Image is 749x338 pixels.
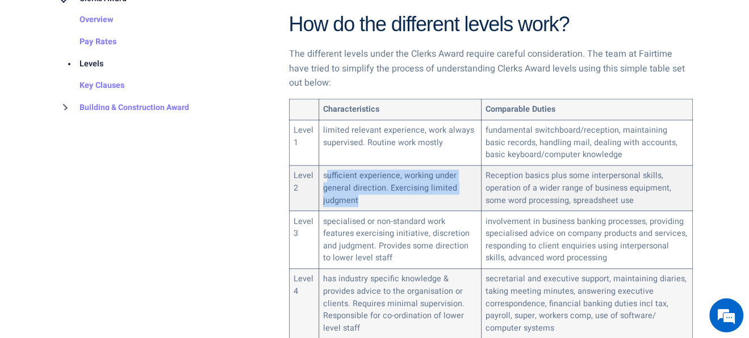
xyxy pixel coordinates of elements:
a: Pay Rates [57,31,116,53]
td: limited relevant experience, work always supervised. Routine work mostly [319,120,481,166]
img: d_7003521856_operators_12627000000521031 [19,57,48,85]
a: Building & Construction Award [57,97,189,119]
textarea: Enter details in the input field [6,242,216,282]
td: Level 1 [289,120,319,166]
td: fundamental switchboard/reception, maintaining basic records, handling mail, dealing with account... [481,120,692,166]
td: Level 2 [289,166,319,211]
td: sufficient experience, working under general direction. Exercising limited judgment [319,166,481,211]
div: Need Clerks Rates? [59,64,191,79]
p: The different levels under the Clerks Award require careful consideration. The team at Fairtime h... [289,47,693,91]
td: involvement in business banking processes, providing specialised advice on company products and s... [481,211,692,269]
td: specialised or non-standard work features exercising initiative, discretion and judgment. Provide... [319,211,481,269]
a: Overview [57,9,114,31]
div: Need Clerks Rates? [19,132,83,141]
a: Key Clauses [57,75,124,97]
strong: Comparable Duties [486,103,555,115]
a: Levels [57,53,103,75]
div: Submit [147,198,179,213]
h2: How do the different levels work? [289,11,693,38]
strong: Characteristics [323,103,379,115]
td: Level 3 [289,211,319,269]
td: Reception basics plus some interpersonal skills, operation of a wider range of business equipment... [481,166,692,211]
div: We'll Send Them to You [26,155,179,167]
div: Minimize live chat window [186,6,214,33]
